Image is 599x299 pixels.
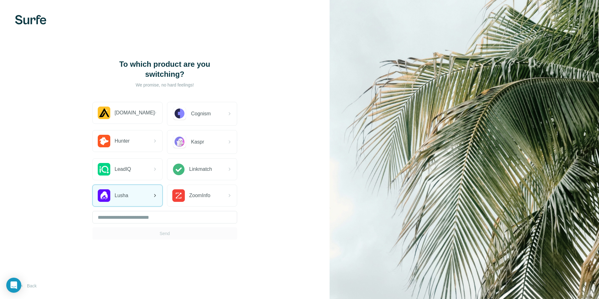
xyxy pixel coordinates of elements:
[102,59,227,79] h1: To which product are you switching?
[172,163,185,176] img: Linkmatch Logo
[98,107,110,119] img: Apollo.io Logo
[115,109,155,117] span: [DOMAIN_NAME]
[98,163,110,176] img: LeadIQ Logo
[189,165,212,173] span: Linkmatch
[15,15,46,24] img: Surfe's logo
[172,135,187,149] img: Kaspr Logo
[115,137,130,145] span: Hunter
[6,278,21,293] div: Open Intercom Messenger
[189,192,211,199] span: ZoomInfo
[172,107,187,121] img: Cognism Logo
[15,280,41,291] button: Back
[172,189,185,202] img: ZoomInfo Logo
[98,135,110,147] img: Hunter.io Logo
[115,165,131,173] span: LeadIQ
[191,110,211,118] span: Cognism
[102,82,227,88] p: We promise, no hard feelings!
[191,138,204,146] span: Kaspr
[115,192,128,199] span: Lusha
[98,189,110,202] img: Lusha Logo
